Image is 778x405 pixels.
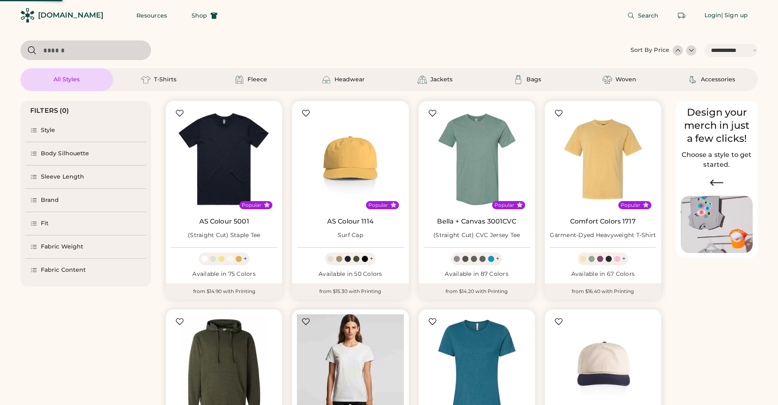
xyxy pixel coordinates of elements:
img: Accessories Icon [688,75,698,85]
div: Bags [526,76,541,84]
a: AS Colour 1114 [327,217,374,226]
div: + [370,254,373,263]
div: from $14.20 with Printing [419,283,535,300]
div: from $14.90 with Printing [166,283,282,300]
div: Popular [495,202,514,208]
div: FILTERS (0) [30,106,69,116]
button: Retrieve an order [673,7,690,24]
span: Search [638,13,659,18]
div: (Straight Cut) Staple Tee [188,231,260,239]
div: Fit [41,219,49,228]
div: Jackets [430,76,453,84]
div: Popular [368,202,388,208]
div: | Sign up [721,11,748,20]
div: Available in 87 Colors [424,270,530,278]
div: from $16.40 with Printing [545,283,661,300]
div: [DOMAIN_NAME] [38,10,103,20]
img: AS Colour 1114 Surf Cap [297,106,403,213]
img: T-Shirts Icon [141,75,151,85]
img: AS Colour 5001 (Straight Cut) Staple Tee [171,106,277,213]
div: Fabric Content [41,266,86,274]
div: Popular [242,202,261,208]
button: Search [617,7,669,24]
div: Fleece [247,76,267,84]
a: Comfort Colors 1717 [570,217,636,226]
span: Shop [192,13,207,18]
img: Woven Icon [602,75,612,85]
button: Popular Style [390,202,397,208]
div: Login [704,11,722,20]
a: AS Colour 5001 [199,217,249,226]
div: T-Shirts [154,76,176,84]
div: Popular [621,202,640,208]
button: Popular Style [264,202,270,208]
button: Resources [127,7,177,24]
div: + [622,254,626,263]
button: Popular Style [643,202,649,208]
button: Shop [182,7,227,24]
div: Sort By Price [631,46,669,54]
img: Rendered Logo - Screens [20,8,35,22]
img: Fleece Icon [234,75,244,85]
div: Woven [615,76,636,84]
div: Headwear [334,76,365,84]
div: Surf Cap [338,231,363,239]
img: Jackets Icon [417,75,427,85]
a: Bella + Canvas 3001CVC [437,217,516,226]
div: + [496,254,499,263]
div: Fabric Weight [41,243,83,251]
div: Accessories [701,76,735,84]
div: Design your merch in just a few clicks! [681,106,753,145]
div: Brand [41,196,59,204]
div: Available in 75 Colors [171,270,277,278]
div: + [243,254,247,263]
div: Sleeve Length [41,173,84,181]
img: Comfort Colors 1717 Garment-Dyed Heavyweight T-Shirt [550,106,656,213]
div: All Styles [54,76,80,84]
div: Garment-Dyed Heavyweight T-Shirt [550,231,656,239]
img: Image of Lisa Congdon Eye Print on T-Shirt and Hat [681,196,753,253]
img: Headwear Icon [321,75,331,85]
button: Popular Style [517,202,523,208]
div: Available in 50 Colors [297,270,403,278]
div: Style [41,126,56,134]
div: Body Silhouette [41,150,89,158]
h2: Choose a style to get started. [681,150,753,170]
img: BELLA + CANVAS 3001CVC (Straight Cut) CVC Jersey Tee [424,106,530,213]
div: from $15.30 with Printing [292,283,408,300]
img: Bags Icon [513,75,523,85]
div: (Straight Cut) CVC Jersey Tee [433,231,520,239]
div: Available in 67 Colors [550,270,656,278]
